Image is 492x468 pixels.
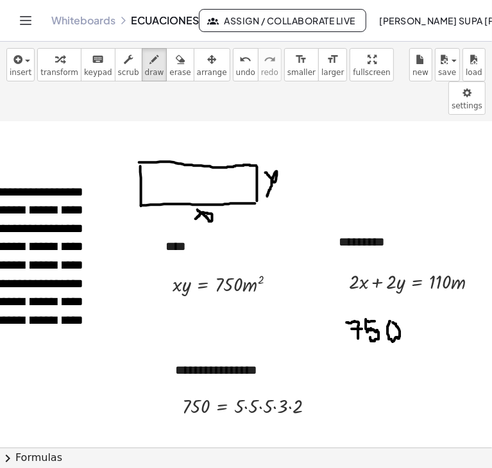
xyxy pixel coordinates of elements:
[37,48,81,81] button: transform
[81,48,115,81] button: keyboardkeypad
[15,10,36,31] button: Toggle navigation
[318,48,347,81] button: format_sizelarger
[284,48,319,81] button: format_sizesmaller
[448,81,486,115] button: settings
[145,68,164,77] span: draw
[84,68,112,77] span: keypad
[350,48,393,81] button: fullscreen
[287,68,316,77] span: smaller
[321,68,344,77] span: larger
[197,68,227,77] span: arrange
[115,48,142,81] button: scrub
[353,68,390,77] span: fullscreen
[10,68,31,77] span: insert
[199,9,366,32] button: Assign / Collaborate Live
[51,14,115,27] a: Whiteboards
[261,68,278,77] span: redo
[264,52,276,67] i: redo
[258,48,282,81] button: redoredo
[210,15,355,26] span: Assign / Collaborate Live
[409,48,432,81] button: new
[435,48,460,81] button: save
[194,48,230,81] button: arrange
[462,48,486,81] button: load
[466,68,482,77] span: load
[438,68,456,77] span: save
[118,68,139,77] span: scrub
[92,52,104,67] i: keyboard
[327,52,339,67] i: format_size
[166,48,194,81] button: erase
[233,48,259,81] button: undoundo
[169,68,191,77] span: erase
[6,48,35,81] button: insert
[452,101,482,110] span: settings
[239,52,251,67] i: undo
[142,48,167,81] button: draw
[295,52,307,67] i: format_size
[40,68,78,77] span: transform
[412,68,428,77] span: new
[236,68,255,77] span: undo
